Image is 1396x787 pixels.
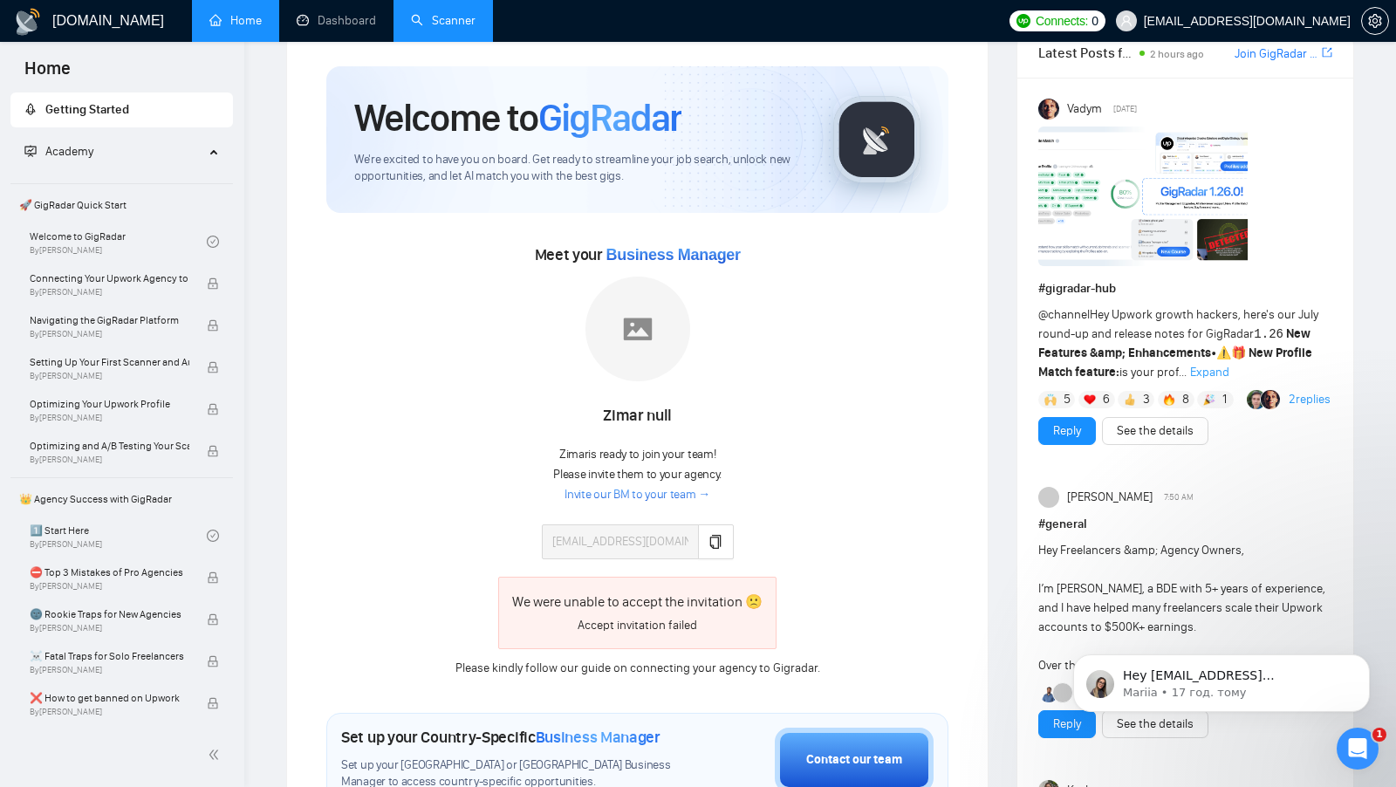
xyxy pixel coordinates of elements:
[442,659,832,678] div: Please kindly follow on connecting your agency to Gigradar.
[30,287,189,298] span: By [PERSON_NAME]
[1047,618,1396,740] iframe: Intercom notifications повідомлення
[1143,391,1150,408] span: 3
[1235,44,1318,64] a: Join GigRadar Slack Community
[207,445,219,457] span: lock
[585,277,690,381] img: placeholder.png
[1203,393,1215,406] img: 🎉
[30,564,189,581] span: ⛔ Top 3 Mistakes of Pro Agencies
[209,13,262,28] a: homeHome
[30,665,189,675] span: By [PERSON_NAME]
[1113,101,1137,117] span: [DATE]
[10,92,233,127] li: Getting Started
[542,401,734,431] div: Zimar null
[1289,391,1331,408] a: 2replies
[207,530,219,542] span: check-circle
[1247,390,1266,409] img: Alex B
[1038,307,1318,380] span: Hey Upwork growth hackers, here's our July round-up and release notes for GigRadar • is your prof...
[30,606,189,623] span: 🌚 Rookie Traps for New Agencies
[512,591,763,612] div: We were unable to accept the invitation 🙁
[30,455,189,465] span: By [PERSON_NAME]
[1117,421,1194,441] a: See the details
[1150,48,1204,60] span: 2 hours ago
[297,13,376,28] a: dashboardDashboard
[1038,99,1059,120] img: Vadym
[30,437,189,455] span: Optimizing and A/B Testing Your Scanner for Better Results
[207,697,219,709] span: lock
[1044,393,1057,406] img: 🙌
[1038,279,1332,298] h1: # gigradar-hub
[512,616,763,635] div: Accept invitation failed
[1216,346,1231,360] span: ⚠️
[1102,417,1208,445] button: See the details
[1182,391,1189,408] span: 8
[559,447,715,462] span: Zimar is ready to join your team!
[30,395,189,413] span: Optimizing Your Upwork Profile
[1164,489,1194,505] span: 7:50 AM
[1067,99,1102,119] span: Vadym
[207,236,219,248] span: check-circle
[560,660,611,675] a: our guide
[208,746,225,763] span: double-left
[708,535,722,549] span: copy
[1222,391,1227,408] span: 1
[30,623,189,633] span: By [PERSON_NAME]
[1038,417,1096,445] button: Reply
[1231,346,1246,360] span: 🎁
[24,145,37,157] span: fund-projection-screen
[833,96,920,183] img: gigradar-logo.png
[14,8,42,36] img: logo
[207,571,219,584] span: lock
[1120,15,1133,27] span: user
[411,13,476,28] a: searchScanner
[1124,393,1136,406] img: 👍
[12,482,231,517] span: 👑 Agency Success with GigRadar
[30,689,189,707] span: ❌ How to get banned on Upwork
[1362,14,1388,28] span: setting
[1337,728,1379,770] iframe: Intercom live chat
[10,56,85,92] span: Home
[45,102,129,117] span: Getting Started
[30,222,207,261] a: Welcome to GigRadarBy[PERSON_NAME]
[1016,14,1030,28] img: upwork-logo.png
[24,103,37,115] span: rocket
[30,329,189,339] span: By [PERSON_NAME]
[1064,391,1071,408] span: 5
[30,270,189,287] span: Connecting Your Upwork Agency to GigRadar
[1038,710,1096,738] button: Reply
[30,353,189,371] span: Setting Up Your First Scanner and Auto-Bidder
[12,188,231,222] span: 🚀 GigRadar Quick Start
[45,144,93,159] span: Academy
[538,94,681,141] span: GigRadar
[1038,127,1248,266] img: F09AC4U7ATU-image.png
[1038,307,1090,322] span: @channel
[30,707,189,717] span: By [PERSON_NAME]
[30,581,189,592] span: By [PERSON_NAME]
[1036,11,1088,31] span: Connects:
[207,277,219,290] span: lock
[535,245,741,264] span: Meet your
[806,750,902,770] div: Contact our team
[1190,365,1229,380] span: Expand
[1038,543,1325,673] span: Hey Freelancers &amp; Agency Owners, I’m [PERSON_NAME], a BDE with 5+ years of experience, and I ...
[1361,14,1389,28] a: setting
[30,413,189,423] span: By [PERSON_NAME]
[341,728,660,747] h1: Set up your Country-Specific
[207,613,219,626] span: lock
[1053,421,1081,441] a: Reply
[30,371,189,381] span: By [PERSON_NAME]
[1091,11,1098,31] span: 0
[698,524,733,559] button: copy
[1084,393,1096,406] img: ❤️
[1103,391,1110,408] span: 6
[1322,44,1332,61] a: export
[1163,393,1175,406] img: 🔥
[1038,42,1133,64] span: Latest Posts from the GigRadar Community
[207,655,219,667] span: lock
[606,246,741,263] span: Business Manager
[24,144,93,159] span: Academy
[553,467,722,482] span: Please invite them to your agency.
[565,487,710,503] a: Invite our BM to your team →
[1322,45,1332,59] span: export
